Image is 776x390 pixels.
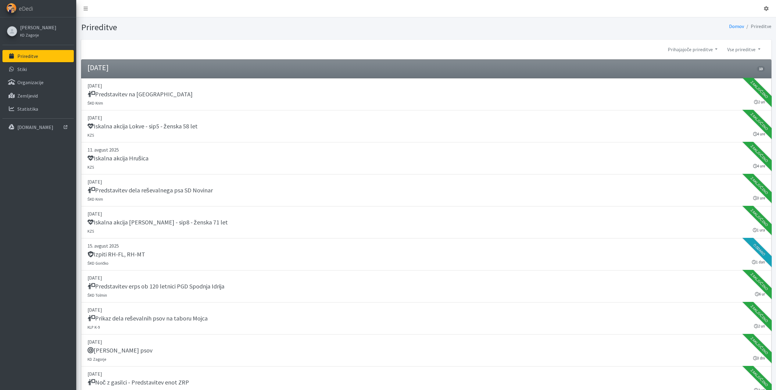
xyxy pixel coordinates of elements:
[2,103,74,115] a: Statistika
[663,43,722,55] a: Prihajajoče prireditve
[757,66,765,72] span: 13
[88,347,152,354] h5: [PERSON_NAME] psov
[88,370,765,377] p: [DATE]
[722,43,765,55] a: Vse prireditve
[17,53,38,59] p: Prireditve
[88,197,103,202] small: ŠKD Krim
[17,93,38,99] p: Zemljevid
[81,78,771,110] a: [DATE] Predstavitev na [GEOGRAPHIC_DATA] ŠKD Krim 2 uri Zaključeno
[88,187,213,194] h5: Predstavitev dela reševalnega psa SD Novinar
[17,106,38,112] p: Statistika
[88,274,765,281] p: [DATE]
[88,165,94,170] small: KZS
[88,261,109,266] small: ŠKD Goričko
[20,31,56,38] a: KD Zagorje
[88,63,109,72] h4: [DATE]
[88,338,765,345] p: [DATE]
[88,315,208,322] h5: Prikaz dela reševalnih psov na taboru Mojca
[81,110,771,142] a: [DATE] Iskalna akcija Lokve - sip5 - ženska 58 let KZS 4 ure Zaključeno
[81,174,771,206] a: [DATE] Predstavitev dela reševalnega psa SD Novinar ŠKD Krim 3 ure Zaključeno
[81,206,771,238] a: [DATE] Iskalna akcija [PERSON_NAME] - sip8 - ženska 71 let KZS 1 ura Zaključeno
[88,293,107,298] small: ŠKD Tolmin
[81,270,771,302] a: [DATE] Predstavitev erps ob 120 letnici PGD Spodnja Idrija ŠKD Tolmin 6 ur Zaključeno
[88,210,765,217] p: [DATE]
[88,251,145,258] h5: Izpiti RH-FL, RH-MT
[744,22,771,31] li: Prireditve
[2,50,74,62] a: Prireditve
[88,379,189,386] h5: Noč z gasilci - Predstavitev enot ZRP
[81,238,771,270] a: 15. avgust 2025 Izpiti RH-FL, RH-MT ŠKD Goričko 1 dan Oddano
[81,302,771,335] a: [DATE] Prikaz dela reševalnih psov na taboru Mojca KLP K-9 2 uri Zaključeno
[81,335,771,367] a: [DATE] [PERSON_NAME] psov KD Zagorje 3 dni Zaključeno
[88,306,765,313] p: [DATE]
[2,76,74,88] a: Organizacije
[88,123,198,130] h5: Iskalna akcija Lokve - sip5 - ženska 58 let
[729,23,744,29] a: Domov
[17,66,27,72] p: Stiki
[88,146,765,153] p: 11. avgust 2025
[81,22,424,33] h1: Prireditve
[88,178,765,185] p: [DATE]
[88,283,224,290] h5: Predstavitev erps ob 120 letnici PGD Spodnja Idrija
[88,133,94,138] small: KZS
[88,91,193,98] h5: Predstavitev na [GEOGRAPHIC_DATA]
[88,101,103,106] small: ŠKD Krim
[2,63,74,75] a: Stiki
[17,124,53,130] p: [DOMAIN_NAME]
[81,142,771,174] a: 11. avgust 2025 Iskalna akcija Hrušica KZS 4 ure Zaključeno
[20,24,56,31] a: [PERSON_NAME]
[88,155,148,162] h5: Iskalna akcija Hrušica
[88,219,228,226] h5: Iskalna akcija [PERSON_NAME] - sip8 - ženska 71 let
[19,4,33,13] span: eDedi
[17,79,44,85] p: Organizacije
[6,3,16,13] img: eDedi
[20,33,39,38] small: KD Zagorje
[88,82,765,89] p: [DATE]
[88,114,765,121] p: [DATE]
[2,121,74,133] a: [DOMAIN_NAME]
[88,357,106,362] small: KD Zagorje
[88,325,100,330] small: KLP K-9
[2,90,74,102] a: Zemljevid
[88,229,94,234] small: KZS
[88,242,765,249] p: 15. avgust 2025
